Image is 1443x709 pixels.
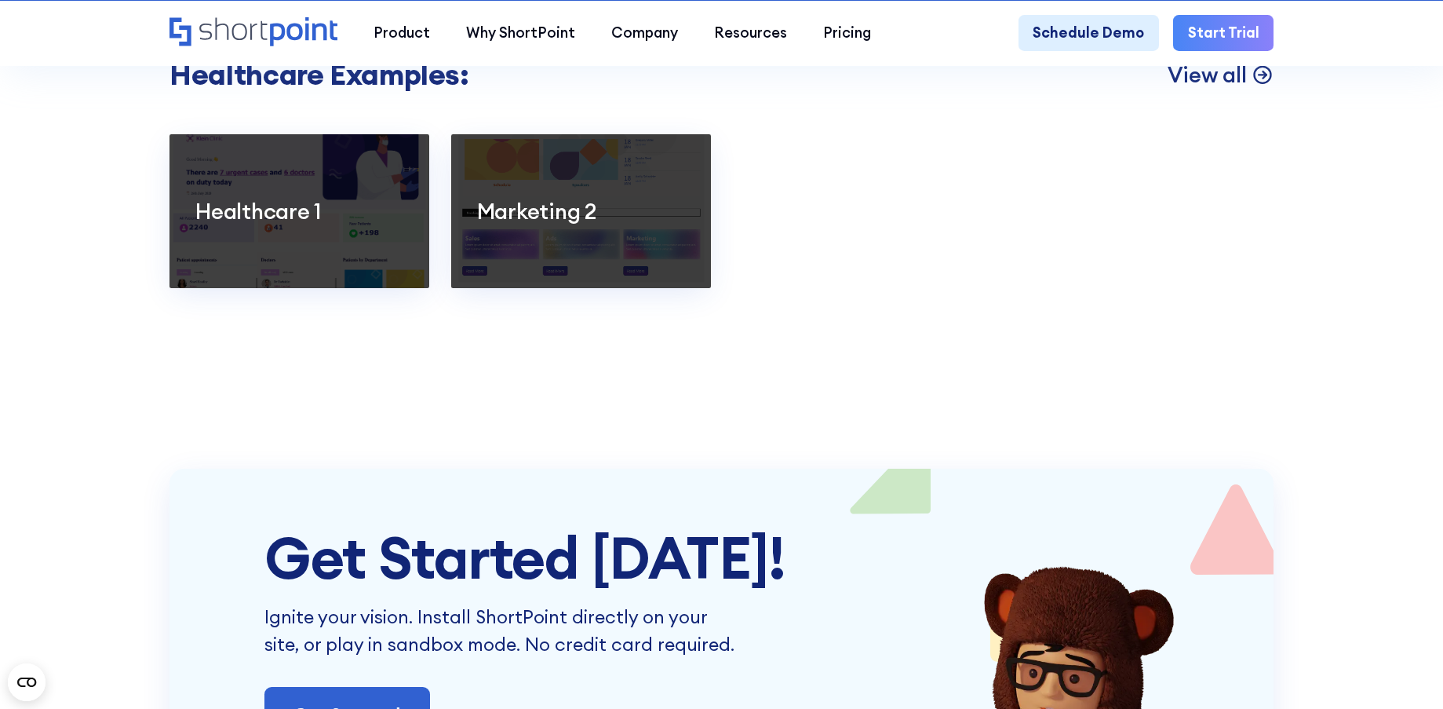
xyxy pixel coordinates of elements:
div: Pricing [823,22,871,44]
p: Ignite your vision. Install ShortPoint directly on your site, or play in sandbox mode. No credit ... [264,604,742,658]
a: Home [169,17,337,49]
p: Healthcare 1 [195,197,403,225]
a: Schedule Demo [1018,15,1159,51]
div: Get Started [DATE]! [264,526,1179,590]
a: Pricing [805,15,889,51]
a: Product [355,15,448,51]
p: Marketing 2 [477,197,685,225]
a: View all [1168,60,1274,89]
a: Healthcare 1Healthcare 1 [169,134,429,287]
h2: Healthcare Examples: [169,58,469,92]
a: Start Trial [1173,15,1274,51]
div: Resources [714,22,787,44]
p: View all [1168,60,1247,89]
a: Resources [696,15,805,51]
a: Company [593,15,696,51]
div: Why ShortPoint [466,22,575,44]
button: Open CMP widget [8,663,46,701]
a: Marketing 2Marketing 2 [451,134,711,287]
iframe: Chat Widget [1365,634,1443,709]
a: Why ShortPoint [448,15,593,51]
div: Company [611,22,678,44]
div: Product [374,22,430,44]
